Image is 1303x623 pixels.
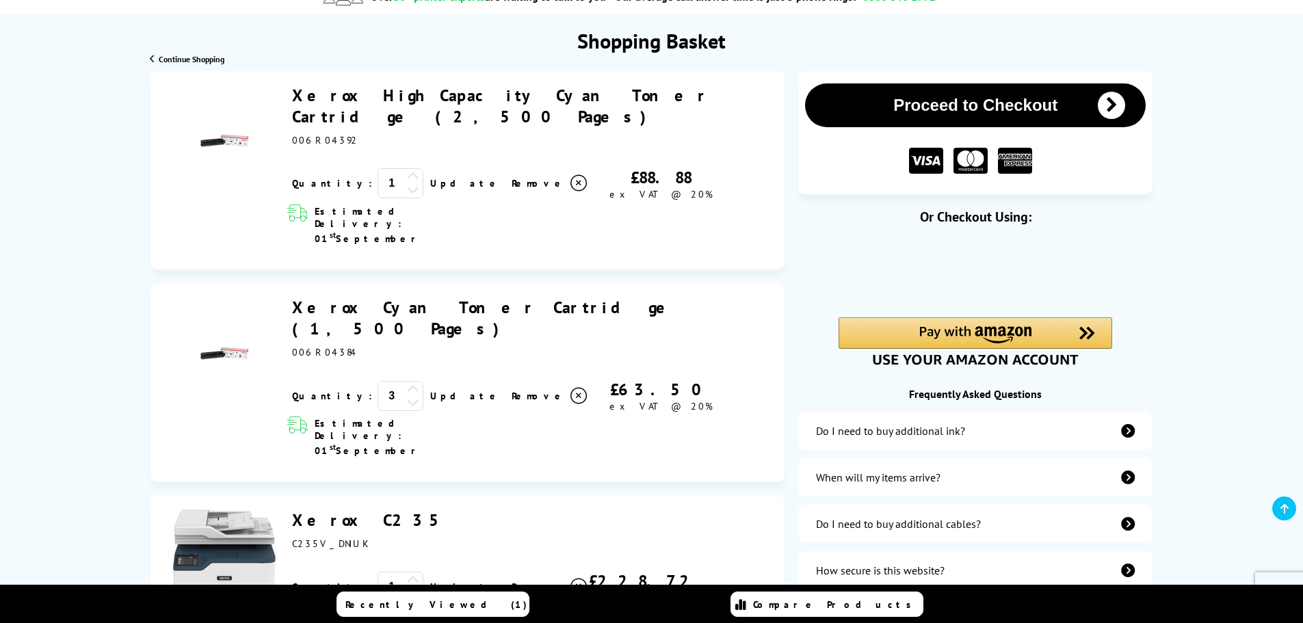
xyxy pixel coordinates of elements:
[292,346,358,358] span: 006R04384
[512,177,566,189] span: Remove
[150,54,224,64] a: Continue Shopping
[200,117,248,165] img: Xerox High Capacity Cyan Toner Cartridge (2,500 Pages)
[430,581,501,593] a: Update
[816,564,945,577] div: How secure is this website?
[798,208,1153,226] div: Or Checkout Using:
[909,148,943,174] img: VISA
[609,188,713,200] span: ex VAT @ 20%
[816,424,965,438] div: Do I need to buy additional ink?
[330,230,336,240] sup: st
[798,412,1153,450] a: additional-ink
[345,598,527,611] span: Recently Viewed (1)
[512,581,566,593] span: Remove
[609,400,713,412] span: ex VAT @ 20%
[292,581,372,593] span: Quantity:
[330,442,336,452] sup: st
[430,177,501,189] a: Update
[798,505,1153,543] a: additional-cables
[998,148,1032,174] img: American Express
[292,85,709,127] a: Xerox High Capacity Cyan Toner Cartridge (2,500 Pages)
[337,592,529,617] a: Recently Viewed (1)
[589,379,733,400] div: £63.50
[292,134,358,146] span: 006R04392
[953,148,988,174] img: MASTER CARD
[292,177,372,189] span: Quantity:
[589,167,733,188] div: £88.88
[292,538,367,550] span: C235V_DNIUK
[173,509,276,612] img: Xerox C235
[315,205,484,245] span: Estimated Delivery: 01 September
[589,570,700,592] div: £228.72
[805,83,1146,127] button: Proceed to Checkout
[200,330,248,377] img: Xerox Cyan Toner Cartridge (1,500 Pages)
[512,390,566,402] span: Remove
[753,598,919,611] span: Compare Products
[816,517,981,531] div: Do I need to buy additional cables?
[159,54,224,64] span: Continue Shopping
[292,390,372,402] span: Quantity:
[816,470,940,484] div: When will my items arrive?
[430,390,501,402] a: Update
[512,386,589,406] a: Delete item from your basket
[839,317,1112,365] div: Amazon Pay - Use your Amazon account
[798,551,1153,589] a: secure-website
[512,576,589,597] a: Delete item from your basket
[292,509,450,531] a: Xerox C235
[315,417,484,457] span: Estimated Delivery: 01 September
[798,458,1153,496] a: items-arrive
[839,248,1112,294] iframe: PayPal
[731,592,923,617] a: Compare Products
[292,297,679,339] a: Xerox Cyan Toner Cartridge (1,500 Pages)
[512,173,589,194] a: Delete item from your basket
[798,387,1153,401] div: Frequently Asked Questions
[577,27,726,54] h1: Shopping Basket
